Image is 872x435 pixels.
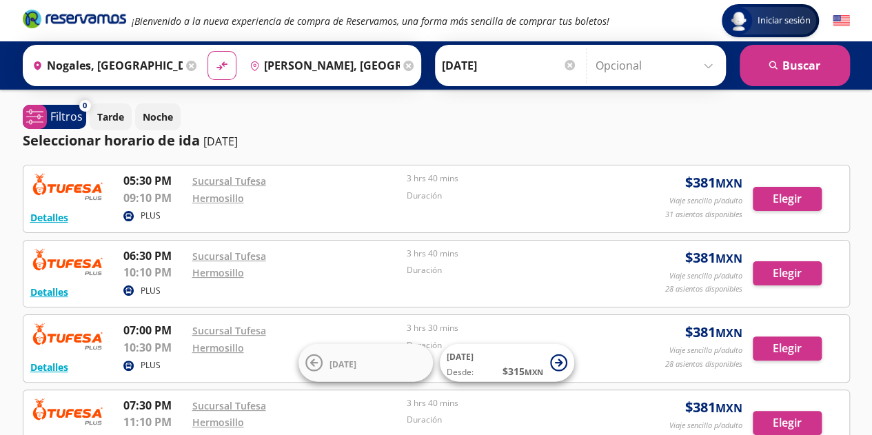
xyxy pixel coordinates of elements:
p: Viaje sencillo p/adulto [669,420,742,432]
small: MXN [716,325,742,341]
button: Tarde [90,103,132,130]
span: Iniciar sesión [752,14,816,28]
input: Buscar Origen [27,48,183,83]
p: 28 asientos disponibles [665,358,742,370]
p: Noche [143,110,173,124]
span: $ 315 [503,364,543,378]
a: Sucursal Tufesa [192,174,266,188]
a: Hermosillo [192,192,244,205]
p: 09:10 PM [123,190,185,206]
p: PLUS [141,285,161,297]
button: [DATE]Desde:$315MXN [440,344,574,382]
a: Hermosillo [192,416,244,429]
p: Duración [407,190,615,202]
span: [DATE] [447,351,474,363]
p: Tarde [97,110,124,124]
button: [DATE] [298,344,433,382]
small: MXN [716,251,742,266]
span: Desde: [447,366,474,378]
small: MXN [716,176,742,191]
span: [DATE] [329,358,356,370]
p: 31 asientos disponibles [665,209,742,221]
span: $ 381 [685,172,742,193]
button: Detalles [30,360,68,374]
p: 07:30 PM [123,397,185,414]
p: 05:30 PM [123,172,185,189]
a: Brand Logo [23,8,126,33]
em: ¡Bienvenido a la nueva experiencia de compra de Reservamos, una forma más sencilla de comprar tus... [132,14,609,28]
p: 3 hrs 40 mins [407,247,615,260]
a: Sucursal Tufesa [192,399,266,412]
img: RESERVAMOS [30,322,106,350]
span: 0 [83,100,87,112]
img: RESERVAMOS [30,247,106,275]
p: Duración [407,414,615,426]
p: PLUS [141,210,161,222]
p: 10:10 PM [123,264,185,281]
button: Buscar [740,45,850,86]
img: RESERVAMOS [30,397,106,425]
button: Elegir [753,336,822,361]
img: RESERVAMOS [30,172,106,200]
input: Elegir Fecha [442,48,577,83]
p: Viaje sencillo p/adulto [669,345,742,356]
span: $ 381 [685,397,742,418]
span: $ 381 [685,247,742,268]
p: 28 asientos disponibles [665,283,742,295]
button: Elegir [753,261,822,285]
button: 0Filtros [23,105,86,129]
p: 3 hrs 40 mins [407,397,615,409]
p: Viaje sencillo p/adulto [669,270,742,282]
small: MXN [525,367,543,377]
p: PLUS [141,359,161,372]
p: 11:10 PM [123,414,185,430]
p: 3 hrs 30 mins [407,322,615,334]
p: Seleccionar horario de ida [23,130,200,151]
input: Buscar Destino [244,48,400,83]
button: Detalles [30,285,68,299]
p: 3 hrs 40 mins [407,172,615,185]
a: Hermosillo [192,266,244,279]
p: 10:30 PM [123,339,185,356]
a: Hermosillo [192,341,244,354]
i: Brand Logo [23,8,126,29]
a: Sucursal Tufesa [192,250,266,263]
p: Filtros [50,108,83,125]
p: [DATE] [203,133,238,150]
a: Sucursal Tufesa [192,324,266,337]
p: Duración [407,339,615,352]
small: MXN [716,401,742,416]
span: $ 381 [685,322,742,343]
button: Elegir [753,187,822,211]
p: Duración [407,264,615,276]
button: English [833,12,850,30]
p: Viaje sencillo p/adulto [669,195,742,207]
input: Opcional [596,48,719,83]
button: Noche [135,103,181,130]
p: 07:00 PM [123,322,185,338]
button: Elegir [753,411,822,435]
button: Detalles [30,210,68,225]
p: 06:30 PM [123,247,185,264]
